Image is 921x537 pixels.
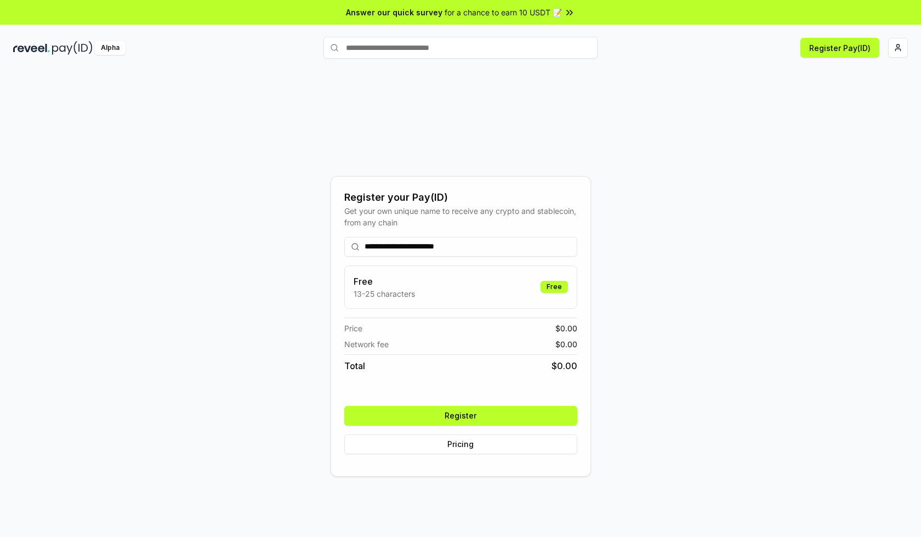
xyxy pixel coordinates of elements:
div: Register your Pay(ID) [344,190,577,205]
span: for a chance to earn 10 USDT 📝 [445,7,562,18]
span: $ 0.00 [555,338,577,350]
button: Register Pay(ID) [800,38,879,58]
span: Network fee [344,338,389,350]
img: pay_id [52,41,93,55]
div: Free [541,281,568,293]
span: $ 0.00 [555,323,577,334]
button: Register [344,406,577,426]
div: Alpha [95,41,126,55]
span: Answer our quick survey [346,7,442,18]
p: 13-25 characters [354,288,415,299]
button: Pricing [344,434,577,454]
div: Get your own unique name to receive any crypto and stablecoin, from any chain [344,205,577,228]
span: Price [344,323,362,334]
img: reveel_dark [13,41,50,55]
span: Total [344,359,365,372]
h3: Free [354,275,415,288]
span: $ 0.00 [552,359,577,372]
